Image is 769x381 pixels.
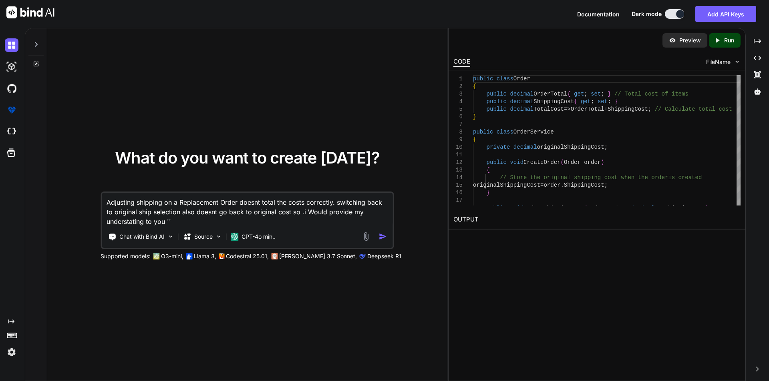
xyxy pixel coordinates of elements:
[584,91,587,97] span: ;
[473,76,493,82] span: public
[598,98,608,105] span: set
[473,182,540,188] span: originalShippingCost
[486,159,506,166] span: public
[574,91,584,97] span: get
[533,106,564,112] span: TotalCost
[453,151,463,159] div: 11
[453,106,463,113] div: 5
[453,121,463,128] div: 7
[533,91,567,97] span: OrderTotal
[584,205,587,211] span: (
[453,136,463,144] div: 9
[601,91,604,97] span: ;
[449,210,745,229] h2: OUTPUT
[523,159,560,166] span: CreateOrder
[577,10,620,18] button: Documentation
[115,148,380,168] span: What do you want to create [DATE]?
[453,128,463,136] div: 8
[453,98,463,106] div: 4
[215,233,222,240] img: Pick Models
[510,106,533,112] span: decimal
[608,91,611,97] span: }
[6,6,54,18] img: Bind AI
[608,106,648,112] span: ShippingCost
[230,233,238,241] img: GPT-4o mini
[669,37,676,44] img: preview
[591,98,594,105] span: ;
[705,205,708,211] span: )
[453,159,463,166] div: 12
[242,233,276,241] p: GPT-4o min..
[608,98,611,105] span: ;
[510,205,523,211] span: void
[361,232,370,241] img: attachment
[486,91,506,97] span: public
[453,83,463,90] div: 2
[648,106,651,112] span: ;
[271,253,278,259] img: claude
[119,233,165,241] p: Chat with Bind AI
[194,252,216,260] p: Llama 3,
[5,345,18,359] img: settings
[453,174,463,182] div: 14
[500,174,668,181] span: // Store the original shipping cost when the order
[378,232,387,241] img: icon
[513,76,530,82] span: Order
[513,129,554,135] span: OrderService
[564,159,601,166] span: Order order
[453,166,463,174] div: 13
[453,90,463,98] div: 3
[453,57,470,67] div: CODE
[473,114,476,120] span: }
[564,106,571,112] span: =>
[570,106,604,112] span: OrderTotal
[486,106,506,112] span: public
[510,98,533,105] span: decimal
[604,182,607,188] span: ;
[473,136,476,143] span: {
[513,144,537,150] span: decimal
[654,205,705,211] span: newShippingCost
[453,189,463,197] div: 16
[486,190,489,196] span: }
[564,182,604,188] span: ShippingCost
[473,129,493,135] span: public
[577,11,620,18] span: Documentation
[359,253,366,259] img: claude
[367,252,401,260] p: Deepseek R1
[279,252,357,260] p: [PERSON_NAME] 3.7 Sonnet,
[453,144,463,151] div: 10
[587,205,624,211] span: Order order
[186,253,192,259] img: Llama2
[560,182,564,188] span: .
[695,6,756,22] button: Add API Keys
[668,174,702,181] span: is created
[679,36,701,44] p: Preview
[194,233,213,241] p: Source
[601,159,604,166] span: )
[453,113,463,121] div: 6
[5,125,18,138] img: cloudideIcon
[574,98,577,105] span: {
[219,253,224,259] img: Mistral-AI
[560,159,564,166] span: (
[5,82,18,95] img: githubDark
[102,193,393,226] textarea: Adjusting shipping on a Replacement Order doesnt total the costs correctly. switching back to ori...
[631,205,655,211] span: decimal
[591,91,601,97] span: set
[624,205,628,211] span: ,
[161,252,183,260] p: O3-mini,
[496,129,513,135] span: class
[604,144,607,150] span: ;
[486,98,506,105] span: public
[486,167,489,173] span: {
[5,103,18,117] img: premium
[496,76,513,82] span: class
[734,58,741,65] img: chevron down
[523,205,584,211] span: UpdateShippingCost
[101,252,151,260] p: Supported models:
[453,75,463,83] div: 1
[453,204,463,212] div: 18
[540,182,544,188] span: =
[226,252,269,260] p: Codestral 25.01,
